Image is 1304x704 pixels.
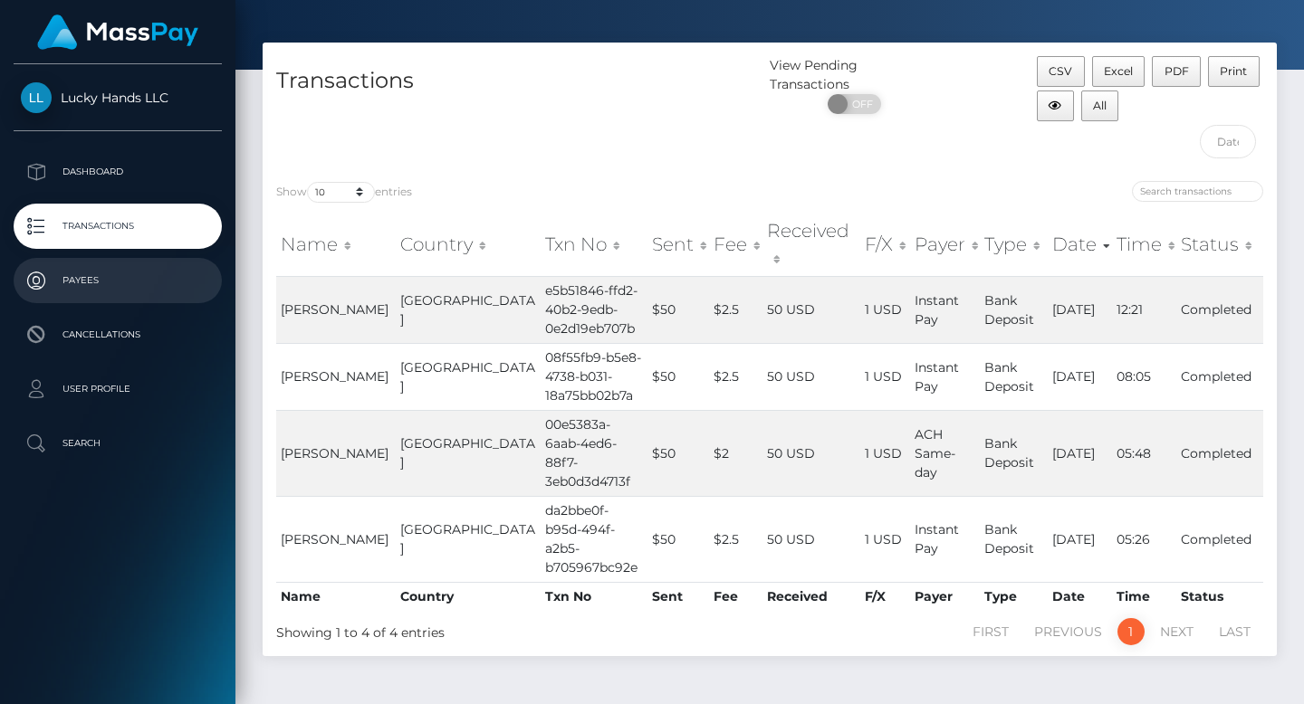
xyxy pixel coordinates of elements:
th: Type [980,582,1049,611]
a: Dashboard [14,149,222,195]
td: [GEOGRAPHIC_DATA] [396,410,541,496]
td: 08:05 [1112,343,1176,410]
th: F/X [860,582,910,611]
span: Instant Pay [915,359,959,395]
td: Completed [1176,496,1263,582]
span: [PERSON_NAME] [281,445,388,461]
td: 00e5383a-6aab-4ed6-88f7-3eb0d3d4713f [541,410,647,496]
td: $50 [647,496,709,582]
th: Name: activate to sort column ascending [276,213,396,277]
td: 50 USD [762,496,860,582]
td: 50 USD [762,410,860,496]
td: Bank Deposit [980,343,1049,410]
button: Column visibility [1037,90,1074,121]
td: 05:26 [1112,496,1176,582]
button: PDF [1152,56,1201,87]
td: [DATE] [1048,343,1111,410]
a: Cancellations [14,312,222,357]
td: Bank Deposit [980,496,1049,582]
span: CSV [1049,64,1072,78]
th: Payer: activate to sort column ascending [910,213,980,277]
button: Print [1208,56,1260,87]
p: Payees [21,267,215,294]
td: $2.5 [709,343,763,410]
td: 50 USD [762,276,860,343]
select: Showentries [307,182,375,203]
th: Type: activate to sort column ascending [980,213,1049,277]
td: da2bbe0f-b95d-494f-a2b5-b705967bc92e [541,496,647,582]
span: OFF [838,94,883,114]
td: $2.5 [709,276,763,343]
th: Received: activate to sort column ascending [762,213,860,277]
th: Time: activate to sort column ascending [1112,213,1176,277]
td: 1 USD [860,276,910,343]
label: Show entries [276,182,412,203]
span: [PERSON_NAME] [281,301,388,318]
td: [GEOGRAPHIC_DATA] [396,496,541,582]
p: User Profile [21,376,215,403]
th: Fee: activate to sort column ascending [709,213,763,277]
div: View Pending Transactions [770,56,939,94]
td: 50 USD [762,343,860,410]
td: $50 [647,343,709,410]
img: Lucky Hands LLC [21,82,52,113]
span: ACH Same-day [915,426,955,480]
h4: Transactions [276,65,756,97]
td: $2 [709,410,763,496]
td: $50 [647,276,709,343]
td: 1 USD [860,343,910,410]
span: Instant Pay [915,292,959,328]
th: Sent [647,582,709,611]
td: e5b51846-ffd2-40b2-9edb-0e2d19eb707b [541,276,647,343]
a: Payees [14,258,222,303]
th: Time [1112,582,1176,611]
th: Txn No: activate to sort column ascending [541,213,647,277]
td: [DATE] [1048,410,1111,496]
th: Txn No [541,582,647,611]
th: Country: activate to sort column ascending [396,213,541,277]
th: Sent: activate to sort column ascending [647,213,709,277]
input: Search transactions [1132,181,1263,202]
td: Completed [1176,343,1263,410]
td: [GEOGRAPHIC_DATA] [396,343,541,410]
td: Bank Deposit [980,276,1049,343]
span: PDF [1165,64,1189,78]
th: Name [276,582,396,611]
th: Date [1048,582,1111,611]
td: 1 USD [860,410,910,496]
th: Country [396,582,541,611]
td: 12:21 [1112,276,1176,343]
td: 05:48 [1112,410,1176,496]
td: Bank Deposit [980,410,1049,496]
span: Print [1220,64,1247,78]
input: Date filter [1200,125,1257,158]
th: Fee [709,582,763,611]
th: Payer [910,582,980,611]
span: Excel [1104,64,1133,78]
span: Instant Pay [915,521,959,557]
th: Date: activate to sort column ascending [1048,213,1111,277]
button: CSV [1037,56,1085,87]
button: All [1081,90,1119,121]
td: Completed [1176,276,1263,343]
a: 1 [1117,618,1145,645]
p: Dashboard [21,158,215,186]
div: Showing 1 to 4 of 4 entries [276,616,672,642]
p: Cancellations [21,321,215,348]
span: All [1093,99,1107,112]
a: User Profile [14,366,222,412]
a: Search [14,421,222,466]
button: Excel [1092,56,1146,87]
td: Completed [1176,410,1263,496]
span: Lucky Hands LLC [14,90,222,106]
p: Search [21,430,215,457]
a: Transactions [14,204,222,249]
th: F/X: activate to sort column ascending [860,213,910,277]
td: 08f55fb9-b5e8-4738-b031-18a75bb02b7a [541,343,647,410]
span: [PERSON_NAME] [281,368,388,385]
span: [PERSON_NAME] [281,531,388,547]
td: [GEOGRAPHIC_DATA] [396,276,541,343]
td: [DATE] [1048,496,1111,582]
th: Status: activate to sort column ascending [1176,213,1263,277]
td: $2.5 [709,496,763,582]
